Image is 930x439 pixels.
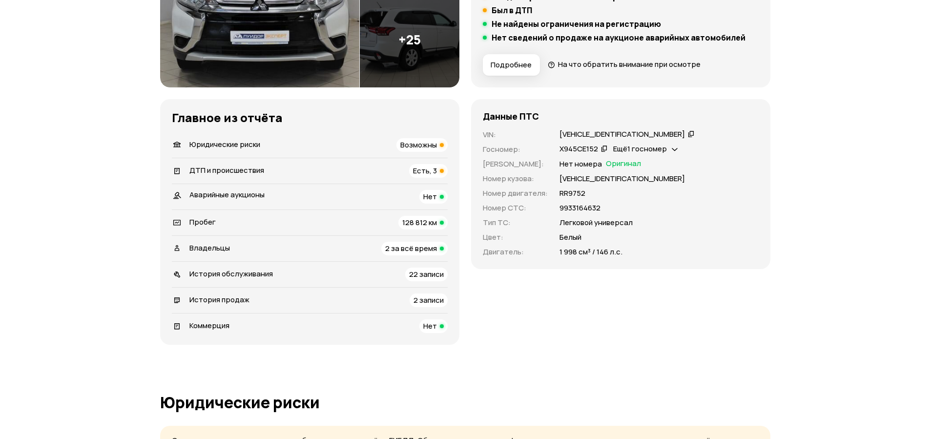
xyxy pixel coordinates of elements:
[483,247,548,257] p: Двигатель :
[189,269,273,279] span: История обслуживания
[483,203,548,213] p: Номер СТС :
[483,217,548,228] p: Тип ТС :
[189,189,265,200] span: Аварийные аукционы
[483,232,548,243] p: Цвет :
[559,129,685,140] div: [VEHICLE_IDENTIFICATION_NUMBER]
[189,139,260,149] span: Юридические риски
[483,111,539,122] h4: Данные ПТС
[559,173,685,184] p: [VEHICLE_IDENTIFICATION_NUMBER]
[385,243,437,253] span: 2 за всё время
[492,19,661,29] h5: Не найдены ограничения на регистрацию
[559,188,585,199] p: RR9752
[483,129,548,140] p: VIN :
[402,217,437,228] span: 128 812 км
[172,111,448,125] h3: Главное из отчёта
[483,144,548,155] p: Госномер :
[400,140,437,150] span: Возможны
[559,144,598,154] div: Х945СЕ152
[483,159,548,169] p: [PERSON_NAME] :
[423,191,437,202] span: Нет
[189,294,249,305] span: История продаж
[559,232,581,243] p: Белый
[558,59,701,69] span: На что обратить внимание при осмотре
[423,321,437,331] span: Нет
[189,243,230,253] span: Владельцы
[491,60,532,70] span: Подробнее
[413,166,437,176] span: Есть, 3
[409,269,444,279] span: 22 записи
[160,394,770,411] h1: Юридические риски
[559,203,600,213] p: 9933164632
[189,165,264,175] span: ДТП и происшествия
[483,188,548,199] p: Номер двигателя :
[492,33,745,42] h5: Нет сведений о продаже на аукционе аварийных автомобилей
[492,5,532,15] h5: Был в ДТП
[606,159,641,169] span: Оригинал
[559,247,622,257] p: 1 998 см³ / 146 л.с.
[548,59,701,69] a: На что обратить внимание при осмотре
[613,144,667,154] span: Ещё 1 госномер
[559,217,633,228] p: Легковой универсал
[189,320,229,331] span: Коммерция
[189,217,216,227] span: Пробег
[413,295,444,305] span: 2 записи
[559,159,602,169] p: Нет номера
[483,173,548,184] p: Номер кузова :
[483,54,540,76] button: Подробнее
